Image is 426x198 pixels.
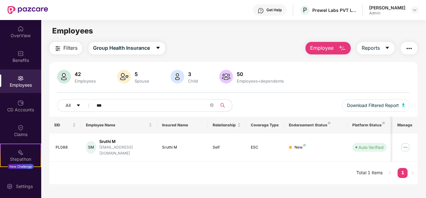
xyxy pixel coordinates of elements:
[251,145,279,150] div: ESC
[88,42,165,54] button: Group Health Insurancecaret-down
[392,117,418,134] th: Manage
[408,168,418,178] button: right
[17,100,24,106] img: svg+xml;base64,PHN2ZyBpZD0iQ0RfQWNjb3VudHMiIGRhdGEtbmFtZT0iQ0QgQWNjb3VudHMiIHhtbG5zPSJodHRwOi8vd3...
[305,42,351,54] button: Employee
[342,99,410,112] button: Download Filtered Report
[7,183,13,190] img: svg+xml;base64,PHN2ZyBpZD0iU2V0dGluZy0yMHgyMCIgeG1sbnM9Imh0dHA6Ly93d3cudzMub3JnLzIwMDAvc3ZnIiB3aW...
[266,8,282,13] div: Get Help
[99,139,152,145] div: Sruthi M
[7,6,48,14] img: New Pazcare Logo
[357,42,394,54] button: Reportscaret-down
[412,8,417,13] img: svg+xml;base64,PHN2ZyBpZD0iRHJvcGRvd24tMzJ4MzIiIHhtbG5zPSJodHRwOi8vd3d3LnczLm9yZy8yMDAwL3N2ZyIgd2...
[117,70,131,84] img: svg+xml;base64,PHN2ZyB4bWxucz0iaHR0cDovL3d3dy53My5vcmcvMjAwMC9zdmciIHhtbG5zOnhsaW5rPSJodHRwOi8vd3...
[411,171,414,175] span: right
[398,168,408,178] li: 1
[17,26,24,32] img: svg+xml;base64,PHN2ZyBpZD0iSG9tZSIgeG1sbnM9Imh0dHA6Ly93d3cudzMub3JnLzIwMDAvc3ZnIiB3aWR0aD0iMjAiIG...
[81,117,157,134] th: Employee Name
[362,44,380,52] span: Reports
[66,102,71,109] span: All
[347,102,399,109] span: Download Filtered Report
[86,141,96,154] div: SM
[56,145,76,150] div: PL088
[359,144,384,150] div: Auto Verified
[213,123,236,128] span: Relationship
[369,5,405,11] div: [PERSON_NAME]
[385,168,395,178] button: left
[7,164,34,169] div: New Challenge
[187,71,199,77] div: 3
[213,145,241,150] div: Self
[17,174,24,180] img: svg+xml;base64,PHN2ZyBpZD0iRW5kb3JzZW1lbnRzIiB4bWxucz0iaHR0cDovL3d3dy53My5vcmcvMjAwMC9zdmciIHdpZH...
[157,117,208,134] th: Insured Name
[133,79,151,84] div: Spouse
[339,45,346,52] img: svg+xml;base64,PHN2ZyB4bWxucz0iaHR0cDovL3d3dy53My5vcmcvMjAwMC9zdmciIHhtbG5zOnhsaW5rPSJodHRwOi8vd3...
[208,117,246,134] th: Relationship
[235,79,285,84] div: Employees+dependents
[57,70,71,84] img: svg+xml;base64,PHN2ZyB4bWxucz0iaHR0cDovL3d3dy53My5vcmcvMjAwMC9zdmciIHhtbG5zOnhsaW5rPSJodHRwOi8vd3...
[235,71,285,77] div: 50
[405,45,413,52] img: svg+xml;base64,PHN2ZyB4bWxucz0iaHR0cDovL3d3dy53My5vcmcvMjAwMC9zdmciIHdpZHRoPSIyNCIgaGVpZ2h0PSIyNC...
[310,44,334,52] span: Employee
[382,122,385,124] img: svg+xml;base64,PHN2ZyB4bWxucz0iaHR0cDovL3d3dy53My5vcmcvMjAwMC9zdmciIHdpZHRoPSI4IiBoZWlnaHQ9IjgiIH...
[156,45,161,51] span: caret-down
[352,123,387,128] div: Platform Status
[385,168,395,178] li: Previous Page
[246,117,284,134] th: Coverage Type
[17,50,24,57] img: svg+xml;base64,PHN2ZyBpZD0iQmVuZWZpdHMiIHhtbG5zPSJodHRwOi8vd3d3LnczLm9yZy8yMDAwL3N2ZyIgd2lkdGg9Ij...
[369,11,405,16] div: Admin
[17,124,24,131] img: svg+xml;base64,PHN2ZyBpZD0iQ2xhaW0iIHhtbG5zPSJodHRwOi8vd3d3LnczLm9yZy8yMDAwL3N2ZyIgd2lkdGg9IjIwIi...
[17,149,24,155] img: svg+xml;base64,PHN2ZyB4bWxucz0iaHR0cDovL3d3dy53My5vcmcvMjAwMC9zdmciIHdpZHRoPSIyMSIgaGVpZ2h0PSIyMC...
[219,70,233,84] img: svg+xml;base64,PHN2ZyB4bWxucz0iaHR0cDovL3d3dy53My5vcmcvMjAwMC9zdmciIHhtbG5zOnhsaW5rPSJodHRwOi8vd3...
[14,183,35,190] div: Settings
[93,44,150,52] span: Group Health Insurance
[171,70,184,84] img: svg+xml;base64,PHN2ZyB4bWxucz0iaHR0cDovL3d3dy53My5vcmcvMjAwMC9zdmciIHhtbG5zOnhsaW5rPSJodHRwOi8vd3...
[398,168,408,177] a: 1
[73,71,97,77] div: 42
[73,79,97,84] div: Employees
[312,7,356,13] div: Prewel Labs PVT LTD
[52,26,93,35] span: Employees
[303,144,306,146] img: svg+xml;base64,PHN2ZyB4bWxucz0iaHR0cDovL3d3dy53My5vcmcvMjAwMC9zdmciIHdpZHRoPSI4IiBoZWlnaHQ9IjgiIH...
[54,45,62,52] img: svg+xml;base64,PHN2ZyB4bWxucz0iaHR0cDovL3d3dy53My5vcmcvMjAwMC9zdmciIHdpZHRoPSIyNCIgaGVpZ2h0PSIyNC...
[57,99,95,112] button: Allcaret-down
[76,103,81,108] span: caret-down
[303,6,307,14] span: P
[99,145,152,156] div: [EMAIL_ADDRESS][DOMAIN_NAME]
[1,156,41,162] div: Stepathon
[49,117,81,134] th: EID
[210,103,214,109] span: close-circle
[217,103,229,108] span: search
[295,145,306,150] div: New
[133,71,151,77] div: 5
[217,99,232,112] button: search
[258,8,264,14] img: svg+xml;base64,PHN2ZyBpZD0iSGVscC0zMngzMiIgeG1sbnM9Imh0dHA6Ly93d3cudzMub3JnLzIwMDAvc3ZnIiB3aWR0aD...
[400,142,410,152] img: manageButton
[210,103,214,107] span: close-circle
[63,44,77,52] span: Filters
[54,123,72,128] span: EID
[356,168,383,178] li: Total 1 items
[17,75,24,81] img: svg+xml;base64,PHN2ZyBpZD0iRW1wbG95ZWVzIiB4bWxucz0iaHR0cDovL3d3dy53My5vcmcvMjAwMC9zdmciIHdpZHRoPS...
[328,122,330,124] img: svg+xml;base64,PHN2ZyB4bWxucz0iaHR0cDovL3d3dy53My5vcmcvMjAwMC9zdmciIHdpZHRoPSI4IiBoZWlnaHQ9IjgiIH...
[187,79,199,84] div: Child
[49,42,82,54] button: Filters
[86,123,147,128] span: Employee Name
[385,45,390,51] span: caret-down
[388,171,392,175] span: left
[289,123,342,128] div: Endorsement Status
[162,145,203,150] div: Sruthi M
[402,103,405,107] img: svg+xml;base64,PHN2ZyB4bWxucz0iaHR0cDovL3d3dy53My5vcmcvMjAwMC9zdmciIHhtbG5zOnhsaW5rPSJodHRwOi8vd3...
[408,168,418,178] li: Next Page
